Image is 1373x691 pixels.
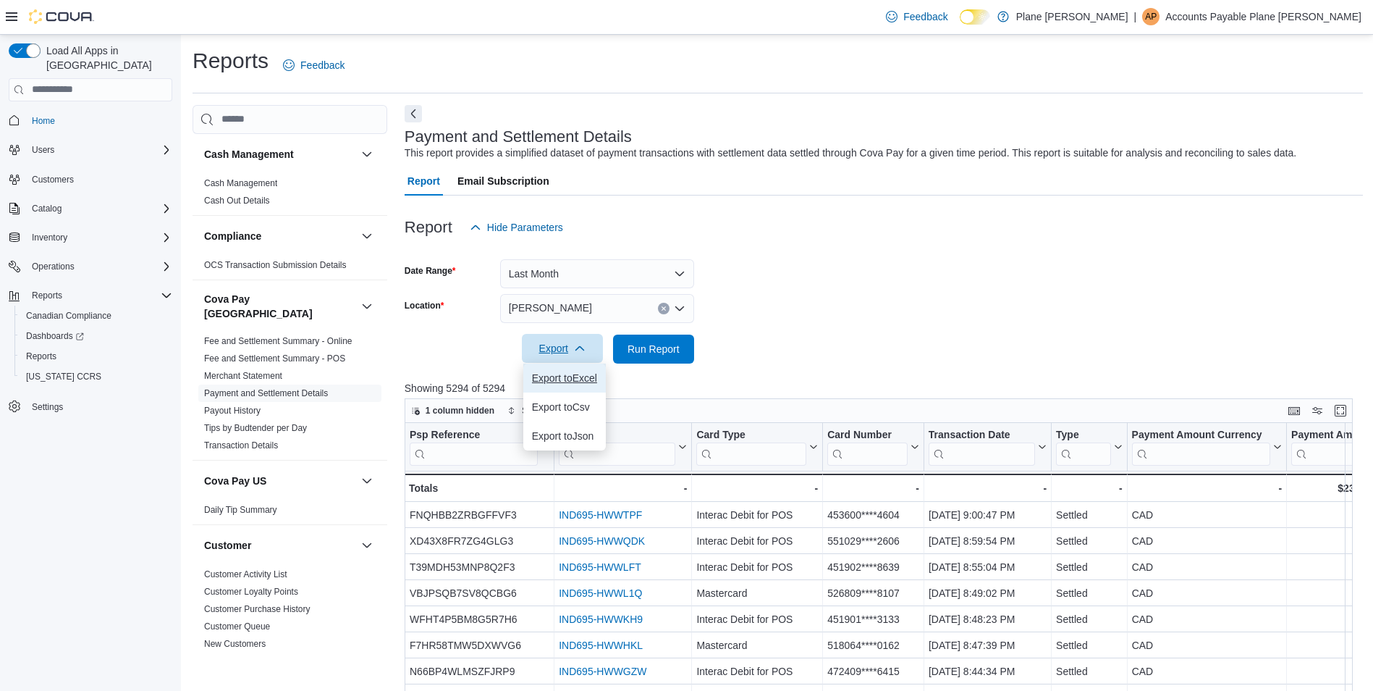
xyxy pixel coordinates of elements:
[1056,428,1111,442] div: Type
[405,402,500,419] button: 1 column hidden
[358,146,376,163] button: Cash Management
[1145,8,1157,25] span: AP
[3,169,178,190] button: Customers
[696,663,818,680] div: Interac Debit for POS
[487,220,563,235] span: Hide Parameters
[827,479,919,497] div: -
[1131,506,1281,524] div: CAD
[32,144,54,156] span: Users
[26,310,111,322] span: Canadian Compliance
[193,256,387,280] div: Compliance
[559,561,641,573] a: IND695-HWWLFT
[26,200,67,217] button: Catalog
[3,110,178,131] button: Home
[204,388,328,399] span: Payment and Settlement Details
[193,175,387,215] div: Cash Management
[628,342,680,356] span: Run Report
[696,479,818,497] div: -
[14,367,178,387] button: [US_STATE] CCRS
[559,666,646,677] a: IND695-HWWGZW
[929,428,1047,465] button: Transaction Date
[1131,479,1281,497] div: -
[929,558,1047,576] div: [DATE] 8:55:04 PM
[559,587,642,599] a: IND695-HWWL1Q
[827,428,919,465] button: Card Number
[26,112,172,130] span: Home
[26,351,56,362] span: Reports
[696,428,806,465] div: Card Type
[929,611,1047,628] div: [DATE] 8:48:23 PM
[1056,558,1123,576] div: Settled
[522,334,603,363] button: Export
[20,368,107,385] a: [US_STATE] CCRS
[929,428,1035,442] div: Transaction Date
[204,335,352,347] span: Fee and Settlement Summary - Online
[1131,558,1281,576] div: CAD
[204,638,266,650] span: New Customers
[457,167,549,196] span: Email Subscription
[204,621,270,632] span: Customer Queue
[26,141,60,159] button: Users
[523,393,606,422] button: Export toCsv
[522,405,560,416] span: Sort fields
[204,292,355,321] button: Cova Pay [GEOGRAPHIC_DATA]
[410,428,538,465] div: Psp Reference
[559,640,643,651] a: IND695-HWWHKL
[1056,479,1123,497] div: -
[204,569,287,580] span: Customer Activity List
[696,506,818,524] div: Interac Debit for POS
[1131,611,1281,628] div: CAD
[204,147,355,162] button: Cash Management
[880,2,953,31] a: Feedback
[696,428,818,465] button: Card Type
[26,200,172,217] span: Catalog
[204,604,310,614] a: Customer Purchase History
[193,46,269,75] h1: Reports
[410,558,549,576] div: T39MDH53MNP8Q2F3
[26,371,101,382] span: [US_STATE] CCRS
[26,258,172,275] span: Operations
[32,174,74,185] span: Customers
[26,171,80,188] a: Customers
[26,229,73,246] button: Inventory
[1056,663,1123,680] div: Settled
[193,566,387,658] div: Customer
[531,334,594,363] span: Export
[1285,402,1303,419] button: Keyboard shortcuts
[20,327,90,345] a: Dashboards
[204,440,278,451] a: Transaction Details
[410,611,549,628] div: WFHT4P5BM8G5R7H6
[3,198,178,219] button: Catalog
[204,229,355,243] button: Compliance
[696,585,818,602] div: Mastercard
[1056,637,1123,654] div: Settled
[827,428,908,442] div: Card Number
[405,219,452,236] h3: Report
[20,307,172,324] span: Canadian Compliance
[405,128,632,146] h3: Payment and Settlement Details
[1309,402,1326,419] button: Display options
[559,509,642,521] a: IND695-HWWTPF
[929,663,1047,680] div: [DATE] 8:44:34 PM
[277,51,350,80] a: Feedback
[20,327,172,345] span: Dashboards
[1056,506,1123,524] div: Settled
[1142,8,1159,25] div: Accounts Payable Plane Jane
[26,397,172,415] span: Settings
[410,585,549,602] div: VBJPSQB7SV8QCBG6
[1056,611,1123,628] div: Settled
[204,587,298,597] a: Customer Loyalty Points
[204,178,277,188] a: Cash Management
[32,261,75,272] span: Operations
[358,537,376,554] button: Customer
[426,405,494,416] span: 1 column hidden
[502,402,566,419] button: Sort fields
[204,336,352,346] a: Fee and Settlement Summary - Online
[204,569,287,579] a: Customer Activity List
[410,637,549,654] div: F7HR58TMW5DXWVG6
[26,330,84,342] span: Dashboards
[410,428,549,465] button: Psp Reference
[523,422,606,451] button: Export toJson
[204,440,278,451] span: Transaction Details
[559,428,675,465] div: Receipt # URL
